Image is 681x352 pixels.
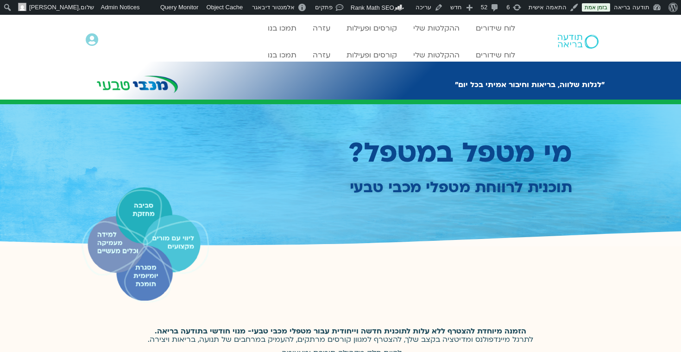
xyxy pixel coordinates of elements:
a: ההקלטות שלי [409,19,464,37]
a: בזמן אמת [582,3,610,12]
strong: הזמנה מיוחדת להצטרף ללא עלות לתוכנית חדשה וייחודית עבור מטפלי מכבי טבעי- מנוי חודשי בתודעה בריאה. [155,326,526,336]
span: מטפל [462,134,535,172]
h2: "לגלות שלווה, בריאות וחיבור אמיתי בכל יום" [455,81,605,89]
span: [PERSON_NAME] [29,4,79,11]
span: Rank Math SEO [351,4,394,11]
a: לוח שידורים [471,46,520,64]
a: עזרה [308,19,335,37]
a: תמכו בנו [263,46,301,64]
a: קורסים ופעילות [342,19,402,37]
a: תמכו בנו [263,19,301,37]
a: קורסים ופעילות [342,46,402,64]
img: תודעה בריאה [558,35,599,49]
a: ההקלטות שלי [409,46,464,64]
a: לוח שידורים [471,19,520,37]
span: במטפל? [348,134,454,172]
span: מי [543,134,572,172]
a: עזרה [308,46,335,64]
